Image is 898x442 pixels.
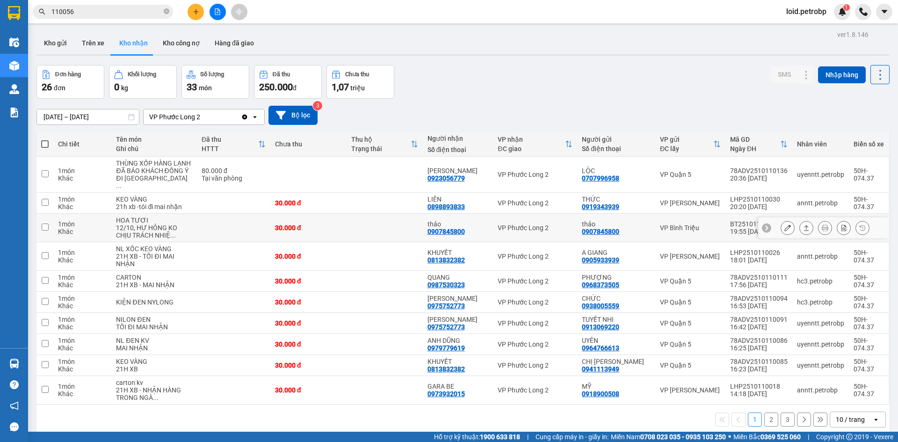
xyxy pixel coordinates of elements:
div: VP Phước Long 2 [149,112,200,122]
span: 1,07 [332,81,349,93]
div: 50H-074.37 [854,196,884,210]
div: 78ADV2510110136 [730,167,788,174]
div: 1 món [58,295,107,302]
img: warehouse-icon [9,84,19,94]
button: Kho gửi [36,32,74,54]
img: logo-vxr [8,6,20,20]
span: Cung cấp máy in - giấy in: [536,432,608,442]
div: VP Phước Long 2 [498,199,572,207]
div: Đã thu [273,71,290,78]
button: file-add [210,4,226,20]
div: 0979779619 [427,344,465,352]
div: Khác [58,302,107,310]
div: thảo [427,220,489,228]
div: GIA BẢO [427,316,489,323]
div: 10 / trang [836,415,865,424]
img: phone-icon [859,7,868,16]
div: 0707996958 [582,174,619,182]
div: 78ADV2510110091 [730,316,788,323]
div: VP Quận 5 [660,298,721,306]
div: KIỆN ĐEN NYLONG [116,298,192,306]
span: 33 [187,81,197,93]
div: uyenntt.petrobp [797,362,844,369]
div: VP Quận 5 [660,362,721,369]
div: hc3.petrobp [797,277,844,285]
div: VP Phước Long 2 [498,224,572,232]
div: carton kv [116,379,192,386]
div: 0973932015 [427,390,465,398]
div: Khác [58,228,107,235]
div: 0907845800 [427,228,465,235]
div: Khác [58,256,107,264]
div: 30.000 đ [275,277,342,285]
div: 0813832382 [427,365,465,373]
div: thảo [582,220,651,228]
div: Thu hộ [351,136,411,143]
div: 50H-074.37 [854,383,884,398]
div: CHỊ TRINH [582,358,651,365]
div: ANH DŨNG [427,337,489,344]
div: 30.000 đ [275,199,342,207]
div: hc3.petrobp [797,298,844,306]
div: 30.000 đ [275,319,342,327]
div: TUYẾT NHI [582,316,651,323]
div: VP Phước Long 2 [498,277,572,285]
div: 80.000 đ [202,167,266,174]
div: Khác [58,344,107,352]
div: Trạng thái [351,145,411,152]
div: 50H-074.37 [854,295,884,310]
div: 0964766613 [582,344,619,352]
div: 1 món [58,196,107,203]
button: Đã thu250.000đ [254,65,322,99]
div: VP [PERSON_NAME] [660,386,721,394]
div: 0913069220 [582,323,619,331]
div: Chưa thu [345,71,369,78]
div: Ngày ĐH [730,145,780,152]
div: 16:23 [DATE] [730,365,788,373]
div: HOA TƯƠI [116,217,192,224]
img: warehouse-icon [9,61,19,71]
div: 50H-074.37 [854,316,884,331]
div: Biển số xe [854,140,884,148]
button: 3 [781,413,795,427]
div: 1 món [58,249,107,256]
div: 0941113949 [582,365,619,373]
div: HTTT [202,145,258,152]
div: 50H-074.37 [854,274,884,289]
span: ... [170,232,176,239]
button: Nhập hàng [818,66,866,83]
div: 0938005559 [582,302,619,310]
input: Selected VP Phước Long 2. [201,112,202,122]
div: LHP2510110018 [730,383,788,390]
div: 12/10, HƯ HỎNG KO CHỊU TRÁCH NHIỆM, TỚI GỌI LIỀN [116,224,192,239]
div: GARA BE [427,383,489,390]
div: 20:20 [DATE] [730,203,788,210]
svg: open [872,416,880,423]
div: 0905933939 [582,256,619,264]
div: VP Phước Long 2 [498,341,572,348]
span: 250.000 [259,81,293,93]
div: 0907845800 [582,228,619,235]
div: 0975752773 [427,323,465,331]
div: LIÊN [427,196,489,203]
div: 19:55 [DATE] [730,228,788,235]
div: 30.000 đ [275,224,342,232]
div: 50H-074.37 [854,249,884,264]
span: 26 [42,81,52,93]
div: 50H-074.37 [854,167,884,182]
th: Toggle SortBy [725,132,792,157]
div: 18:01 [DATE] [730,256,788,264]
span: close-circle [164,7,169,16]
div: LHP2510110026 [730,249,788,256]
div: 16:53 [DATE] [730,302,788,310]
button: Bộ lọc [268,106,318,125]
span: message [10,422,19,431]
div: BT2510110069 [730,220,788,228]
span: Hỗ trợ kỹ thuật: [434,432,520,442]
div: uyenntt.petrobp [797,171,844,178]
span: caret-down [880,7,889,16]
div: VP Phước Long 2 [498,171,572,178]
div: CHỨC [582,295,651,302]
div: Khác [58,365,107,373]
span: đơn [54,84,65,92]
